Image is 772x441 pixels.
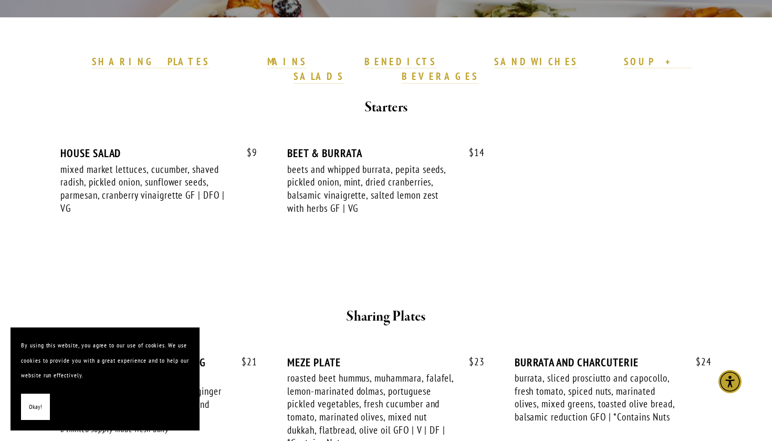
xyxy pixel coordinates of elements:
p: By using this website, you agree to our use of cookies. We use cookies to provide you with a grea... [21,338,189,383]
div: burrata, sliced prosciutto and capocollo, fresh tomato, spiced nuts, marinated olives, mixed gree... [515,372,682,424]
a: SOUP + SALADS [294,55,691,84]
span: $ [696,355,701,368]
section: Cookie banner [11,327,200,430]
a: SANDWICHES [494,55,578,69]
div: Accessibility Menu [718,370,742,393]
span: $ [242,355,247,368]
strong: BEVERAGES [402,70,478,83]
strong: Sharing Plates [346,307,425,326]
span: Okay! [29,399,42,415]
div: mixed market lettuces, cucumber, shaved radish, pickled onion, sunflower seeds, parmesan, cranber... [60,163,227,215]
button: Okay! [21,394,50,421]
span: 9 [236,147,257,159]
div: HOUSE SALAD [60,147,257,160]
a: MAINS [267,55,307,69]
strong: SHARING PLATES [92,55,210,68]
div: beets and whipped burrata, pepita seeds, pickled onion, mint, dried cranberries, balsamic vinaigr... [287,163,454,215]
span: $ [247,146,252,159]
span: 14 [458,147,485,159]
span: 23 [458,356,485,368]
span: $ [469,146,474,159]
strong: Starters [364,98,408,117]
span: $ [469,355,474,368]
span: 24 [685,356,712,368]
span: 21 [231,356,257,368]
strong: MAINS [267,55,307,68]
div: MEZE PLATE [287,356,484,369]
a: BENEDICTS [364,55,437,69]
div: BURRATA AND CHARCUTERIE [515,356,712,369]
a: SHARING PLATES [92,55,210,69]
strong: SANDWICHES [494,55,578,68]
div: BEET & BURRATA [287,147,484,160]
strong: BENEDICTS [364,55,437,68]
a: BEVERAGES [402,70,478,84]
